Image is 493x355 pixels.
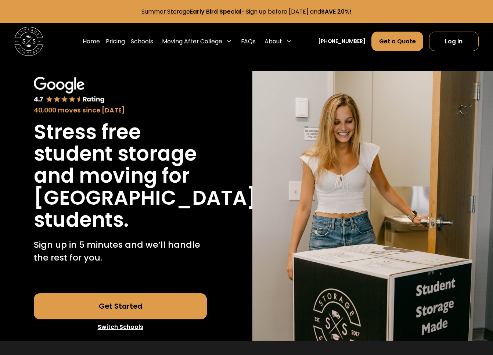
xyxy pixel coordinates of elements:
[14,27,43,56] img: Storage Scholars main logo
[429,32,478,51] a: Log In
[262,31,295,51] div: About
[318,37,366,45] a: [PHONE_NUMBER]
[241,31,256,51] a: FAQs
[34,105,207,115] div: 40,000 moves since [DATE]
[34,238,207,264] p: Sign up in 5 minutes and we’ll handle the rest for you.
[34,121,207,187] h1: Stress free student storage and moving for
[162,37,222,46] div: Moving After College
[34,187,257,209] h1: [GEOGRAPHIC_DATA]
[141,7,352,16] a: Summer StorageEarly Bird Special- Sign up before [DATE] andSAVE 20%!
[252,71,493,341] img: Storage Scholars will have everything waiting for you in your room when you arrive to campus.
[265,37,282,46] div: About
[34,293,207,319] a: Get Started
[34,209,129,231] h1: students.
[34,77,105,104] img: Google 4.7 star rating
[14,27,43,56] a: home
[131,31,153,51] a: Schools
[34,319,207,335] a: Switch Schools
[371,32,423,51] a: Get a Quote
[106,31,125,51] a: Pricing
[83,31,100,51] a: Home
[190,7,241,16] strong: Early Bird Special
[159,31,235,51] div: Moving After College
[321,7,352,16] strong: SAVE 20%!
